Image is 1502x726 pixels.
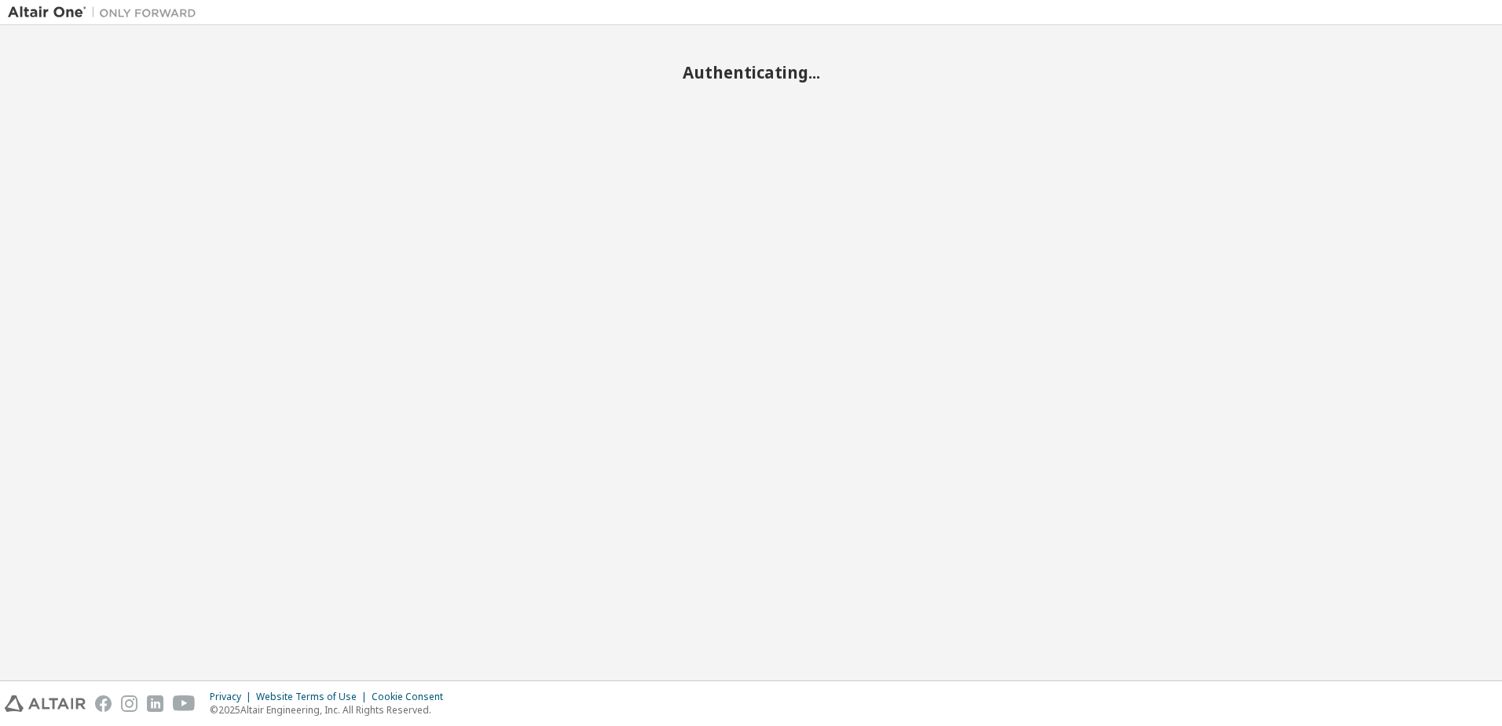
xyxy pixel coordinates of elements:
[95,695,112,712] img: facebook.svg
[173,695,196,712] img: youtube.svg
[8,5,204,20] img: Altair One
[372,691,452,703] div: Cookie Consent
[5,695,86,712] img: altair_logo.svg
[210,703,452,717] p: © 2025 Altair Engineering, Inc. All Rights Reserved.
[8,62,1494,82] h2: Authenticating...
[121,695,137,712] img: instagram.svg
[147,695,163,712] img: linkedin.svg
[210,691,256,703] div: Privacy
[256,691,372,703] div: Website Terms of Use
